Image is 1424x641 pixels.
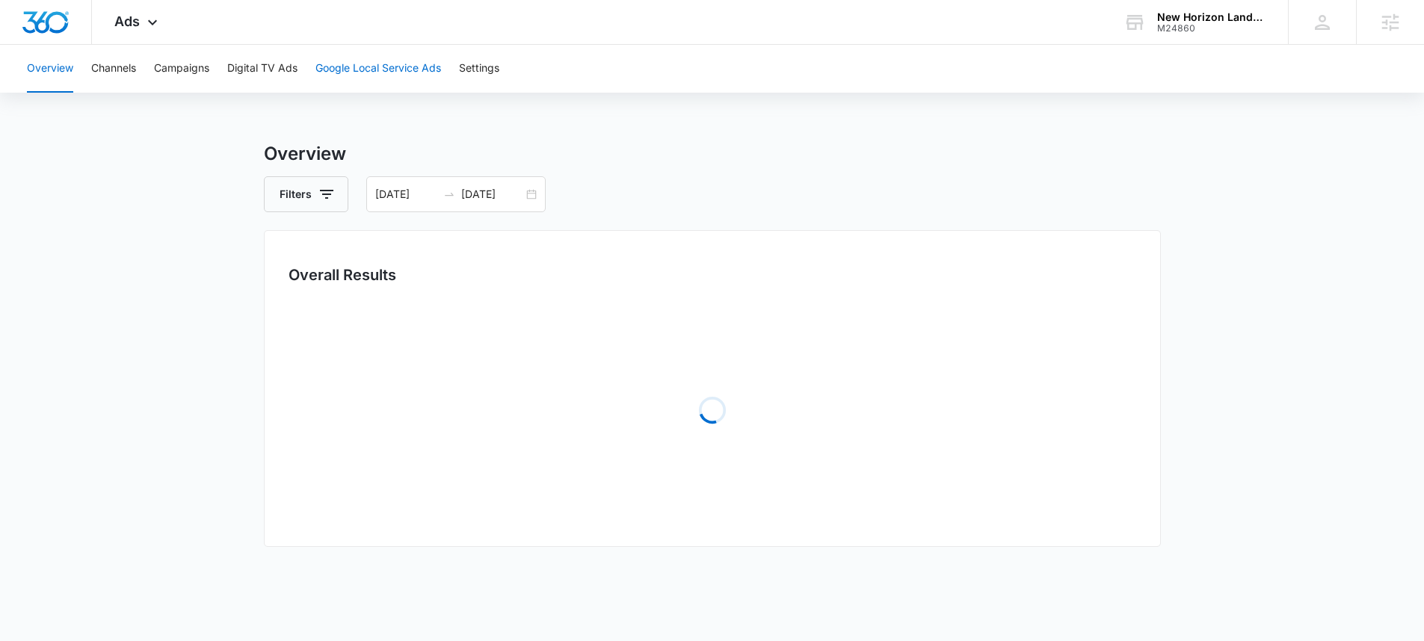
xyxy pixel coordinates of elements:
[42,24,73,36] div: v 4.0.25
[24,39,36,51] img: website_grey.svg
[39,39,164,51] div: Domain: [DOMAIN_NAME]
[459,45,499,93] button: Settings
[149,87,161,99] img: tab_keywords_by_traffic_grey.svg
[91,45,136,93] button: Channels
[154,45,209,93] button: Campaigns
[443,188,455,200] span: swap-right
[27,45,73,93] button: Overview
[40,87,52,99] img: tab_domain_overview_orange.svg
[375,186,437,202] input: Start date
[264,140,1161,167] h3: Overview
[24,24,36,36] img: logo_orange.svg
[1157,23,1266,34] div: account id
[315,45,441,93] button: Google Local Service Ads
[227,45,298,93] button: Digital TV Ads
[57,88,134,98] div: Domain Overview
[114,13,140,29] span: Ads
[443,188,455,200] span: to
[461,186,523,202] input: End date
[264,176,348,212] button: Filters
[289,264,396,286] h3: Overall Results
[1157,11,1266,23] div: account name
[165,88,252,98] div: Keywords by Traffic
